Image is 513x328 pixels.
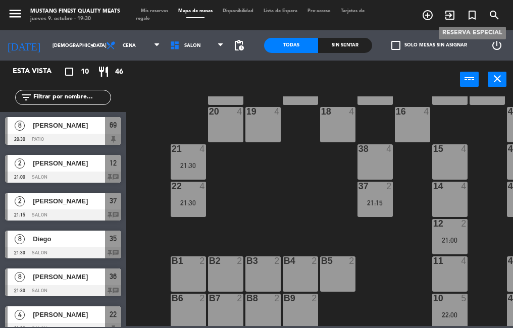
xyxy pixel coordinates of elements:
[237,256,243,265] div: 2
[233,39,245,51] span: pending_actions
[321,107,322,116] div: 18
[110,119,117,131] span: 69
[508,182,508,191] div: 46
[349,256,355,265] div: 2
[433,219,434,228] div: 12
[488,72,506,87] button: close
[461,256,467,265] div: 4
[33,196,105,206] span: [PERSON_NAME]
[508,294,508,303] div: 44
[391,41,400,50] span: check_box_outline_blank
[199,144,206,153] div: 4
[8,6,23,24] button: menu
[461,294,467,303] div: 5
[115,66,123,78] span: 46
[110,157,117,169] span: 12
[15,234,25,244] span: 8
[15,196,25,206] span: 2
[464,73,476,85] i: power_input
[237,107,243,116] div: 4
[386,182,392,191] div: 2
[508,256,508,265] div: 45
[349,107,355,116] div: 4
[274,107,280,116] div: 4
[15,310,25,320] span: 4
[461,182,467,191] div: 4
[461,144,467,153] div: 4
[508,144,508,153] div: 47
[491,39,503,51] i: power_settings_new
[432,237,468,244] div: 21:00
[302,9,336,13] span: Pre-acceso
[508,107,508,116] div: 48
[199,294,206,303] div: 2
[110,308,117,320] span: 22
[33,158,105,169] span: [PERSON_NAME]
[63,66,75,78] i: crop_square
[171,162,206,169] div: 21:30
[491,73,503,85] i: close
[444,9,456,21] i: exit_to_app
[110,270,117,283] span: 36
[386,144,392,153] div: 4
[33,309,105,320] span: [PERSON_NAME]
[171,199,206,206] div: 21:30
[199,256,206,265] div: 2
[274,294,280,303] div: 2
[5,66,73,78] div: Esta vista
[321,256,322,265] div: B5
[312,256,318,265] div: 2
[424,107,430,116] div: 4
[15,158,25,169] span: 2
[439,26,506,39] div: Reserva especial
[184,43,200,48] span: SALON
[422,9,434,21] i: add_circle_outline
[312,294,318,303] div: 2
[8,6,23,21] i: menu
[20,91,32,103] i: filter_list
[433,294,434,303] div: 10
[199,182,206,191] div: 4
[123,43,136,48] span: Cena
[259,9,302,13] span: Lista de Espera
[264,38,318,53] div: Todas
[30,8,120,15] div: Mustang Finest Quality Meats
[81,66,89,78] span: 10
[209,294,210,303] div: B7
[15,272,25,282] span: 8
[246,256,247,265] div: B3
[97,66,110,78] i: restaurant
[488,9,500,21] i: search
[32,92,111,103] input: Filtrar por nombre...
[86,39,98,51] i: arrow_drop_down
[237,294,243,303] div: 2
[461,219,467,228] div: 2
[357,199,393,206] div: 21:15
[246,294,247,303] div: B8
[218,9,259,13] span: Disponibilidad
[246,107,247,116] div: 19
[30,15,120,23] div: jueves 9. octubre - 19:30
[173,9,218,13] span: Mapa de mesas
[110,195,117,207] span: 37
[33,234,105,244] span: Diego
[136,9,173,13] span: Mis reservas
[274,256,280,265] div: 2
[433,144,434,153] div: 15
[460,72,479,87] button: power_input
[110,233,117,245] span: 35
[433,182,434,191] div: 14
[209,107,210,116] div: 20
[391,41,467,50] label: Solo mesas sin asignar
[433,256,434,265] div: 11
[432,311,468,318] div: 22:00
